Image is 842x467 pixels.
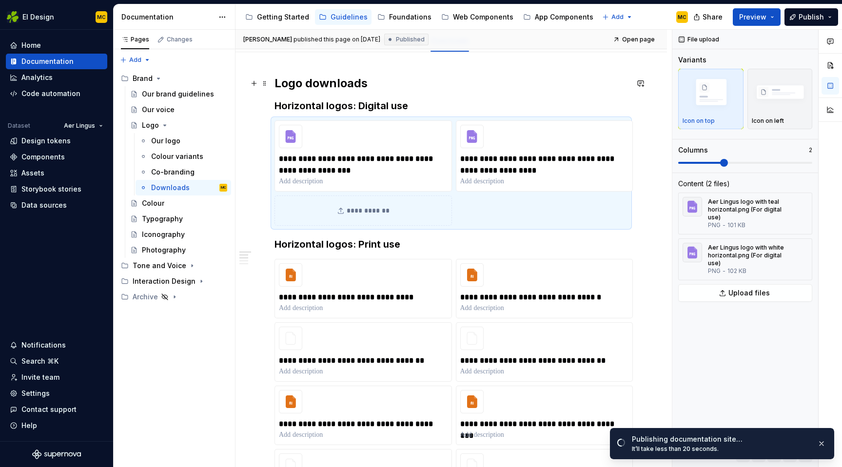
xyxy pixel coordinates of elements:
[723,221,725,229] span: -
[315,9,372,25] a: Guidelines
[142,230,185,239] div: Iconography
[142,105,175,115] div: Our voice
[142,214,183,224] div: Typography
[632,434,809,444] div: Publishing documentation site…
[21,136,71,146] div: Design tokens
[389,12,431,22] div: Foundations
[142,89,214,99] div: Our brand guidelines
[21,340,66,350] div: Notifications
[241,9,313,25] a: Getting Started
[117,289,231,305] div: Archive
[136,164,231,180] a: Co-branding
[752,74,808,112] img: placeholder
[678,179,730,189] div: Content (2 files)
[678,284,812,302] button: Upload files
[117,258,231,273] div: Tone and Voice
[59,119,107,133] button: Aer Lingus
[117,71,231,86] div: Brand
[611,13,624,21] span: Add
[6,149,107,165] a: Components
[6,165,107,181] a: Assets
[257,12,309,22] div: Getting Started
[799,12,824,22] span: Publish
[6,402,107,417] button: Contact support
[22,12,54,22] div: EI Design
[133,276,196,286] div: Interaction Design
[126,195,231,211] a: Colour
[126,102,231,117] a: Our voice
[151,183,190,193] div: Downloads
[683,117,715,125] p: Icon on top
[6,38,107,53] a: Home
[117,53,154,67] button: Add
[151,167,195,177] div: Co-branding
[6,353,107,369] button: Search ⌘K
[6,418,107,433] button: Help
[21,57,74,66] div: Documentation
[6,181,107,197] a: Storybook stories
[6,54,107,69] a: Documentation
[678,13,686,21] div: MC
[133,261,186,271] div: Tone and Voice
[117,273,231,289] div: Interaction Design
[6,337,107,353] button: Notifications
[6,370,107,385] a: Invite team
[126,227,231,242] a: Iconography
[21,184,81,194] div: Storybook stories
[243,36,292,43] span: [PERSON_NAME]
[21,40,41,50] div: Home
[126,242,231,258] a: Photography
[274,76,628,91] h2: Logo downloads
[708,221,721,229] span: PNG
[437,9,517,25] a: Web Components
[21,421,37,430] div: Help
[733,8,781,26] button: Preview
[21,356,59,366] div: Search ⌘K
[21,89,80,98] div: Code automation
[126,211,231,227] a: Typography
[7,11,19,23] img: 56b5df98-d96d-4d7e-807c-0afdf3bdaefa.png
[64,122,95,130] span: Aer Lingus
[142,245,186,255] div: Photography
[723,267,725,275] span: -
[727,221,745,229] span: 101 KB
[678,55,706,65] div: Variants
[708,244,794,267] div: Aer Lingus logo with white horizontal.png (For digital use)
[6,386,107,401] a: Settings
[688,8,729,26] button: Share
[519,9,597,25] a: App Components
[274,99,628,113] h3: Horizontal logos: Digital use
[728,288,770,298] span: Upload files
[151,136,180,146] div: Our logo
[133,292,158,302] div: Archive
[294,36,380,43] div: published this page on [DATE]
[121,12,214,22] div: Documentation
[21,200,67,210] div: Data sources
[678,145,708,155] div: Columns
[133,74,153,83] div: Brand
[6,197,107,213] a: Data sources
[708,198,794,221] div: Aer Lingus logo with teal horizontal.png (For digital use)
[535,12,593,22] div: App Components
[396,36,425,43] span: Published
[21,73,53,82] div: Analytics
[622,36,655,43] span: Open page
[809,146,812,154] p: 2
[752,117,784,125] p: Icon on left
[117,71,231,305] div: Page tree
[126,117,231,133] a: Logo
[2,6,111,27] button: EI DesignMC
[784,8,838,26] button: Publish
[739,12,766,22] span: Preview
[121,36,149,43] div: Pages
[21,152,65,162] div: Components
[427,30,473,51] div: Downloads
[21,168,44,178] div: Assets
[678,69,744,129] button: placeholderIcon on top
[136,149,231,164] a: Colour variants
[610,33,659,46] a: Open page
[453,12,513,22] div: Web Components
[683,74,739,112] img: placeholder
[142,198,164,208] div: Colour
[747,69,813,129] button: placeholderIcon on left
